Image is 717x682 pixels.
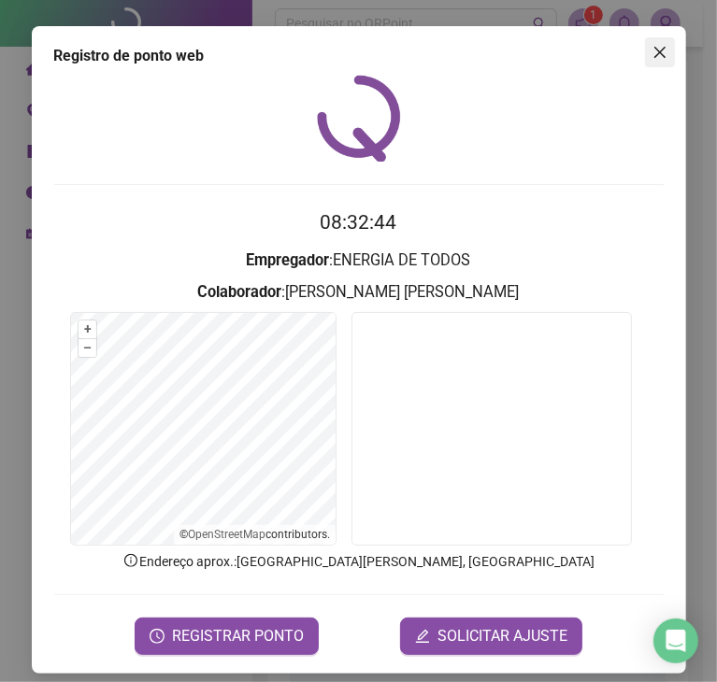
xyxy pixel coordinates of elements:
[437,625,567,647] span: SOLICITAR AJUSTE
[188,528,265,541] a: OpenStreetMap
[54,280,664,305] h3: : [PERSON_NAME] [PERSON_NAME]
[150,629,165,644] span: clock-circle
[122,552,139,569] span: info-circle
[247,251,330,269] strong: Empregador
[79,339,96,357] button: –
[645,37,675,67] button: Close
[79,320,96,338] button: +
[172,625,304,647] span: REGISTRAR PONTO
[321,211,397,234] time: 08:32:44
[135,618,319,655] button: REGISTRAR PONTO
[415,629,430,644] span: edit
[54,249,664,273] h3: : ENERGIA DE TODOS
[400,618,582,655] button: editSOLICITAR AJUSTE
[198,283,282,301] strong: Colaborador
[54,45,664,67] div: Registro de ponto web
[652,45,667,60] span: close
[179,528,330,541] li: © contributors.
[54,551,664,572] p: Endereço aprox. : [GEOGRAPHIC_DATA][PERSON_NAME], [GEOGRAPHIC_DATA]
[653,618,698,663] div: Open Intercom Messenger
[317,75,401,162] img: QRPoint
